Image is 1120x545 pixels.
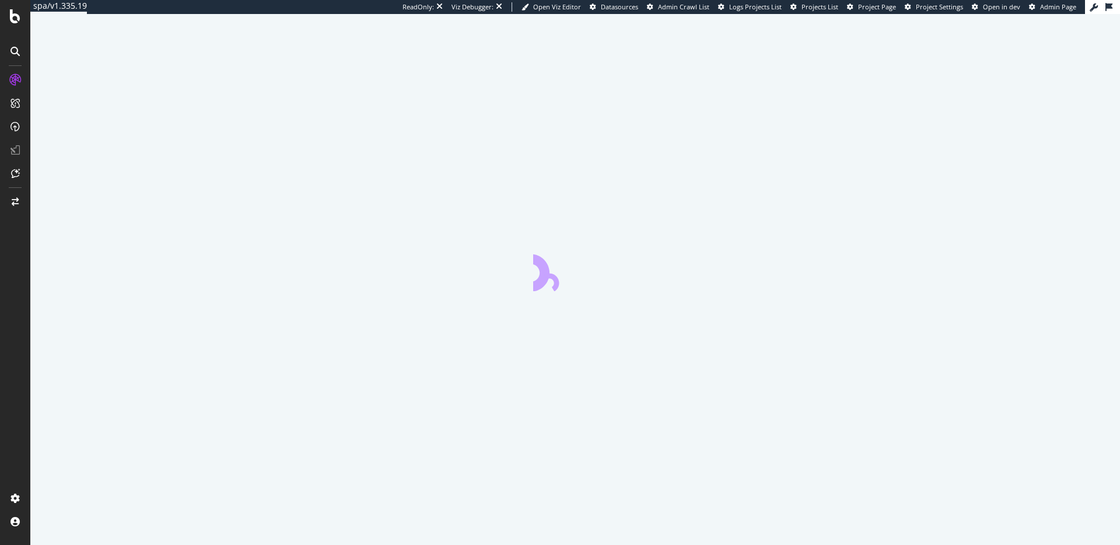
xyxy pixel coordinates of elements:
[729,2,782,11] span: Logs Projects List
[402,2,434,12] div: ReadOnly:
[790,2,838,12] a: Projects List
[983,2,1020,11] span: Open in dev
[658,2,709,11] span: Admin Crawl List
[601,2,638,11] span: Datasources
[1029,2,1076,12] a: Admin Page
[801,2,838,11] span: Projects List
[858,2,896,11] span: Project Page
[718,2,782,12] a: Logs Projects List
[847,2,896,12] a: Project Page
[647,2,709,12] a: Admin Crawl List
[1040,2,1076,11] span: Admin Page
[533,2,581,11] span: Open Viz Editor
[916,2,963,11] span: Project Settings
[452,2,494,12] div: Viz Debugger:
[521,2,581,12] a: Open Viz Editor
[972,2,1020,12] a: Open in dev
[905,2,963,12] a: Project Settings
[533,249,617,291] div: animation
[590,2,638,12] a: Datasources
